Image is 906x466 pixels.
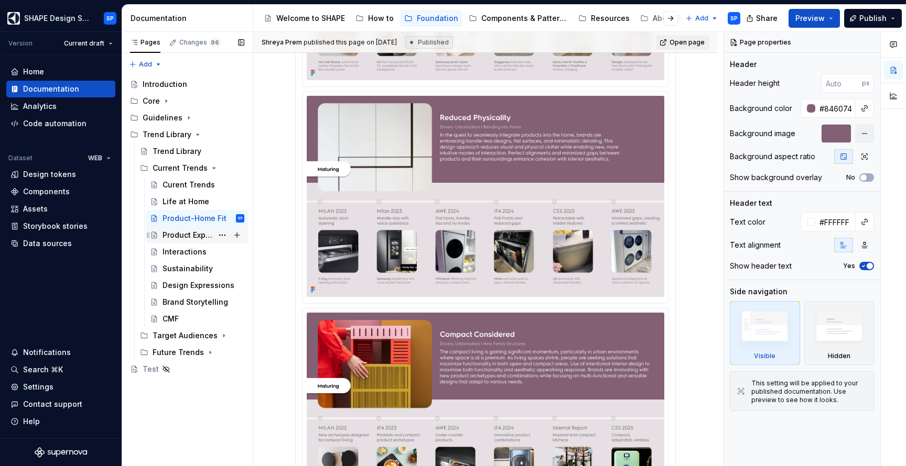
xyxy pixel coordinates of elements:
[730,286,788,297] div: Side navigation
[23,238,72,249] div: Data sources
[7,12,20,25] img: 1131f18f-9b94-42a4-847a-eabb54481545.png
[656,35,709,50] a: Open page
[754,352,775,360] div: Visible
[730,217,765,227] div: Text color
[146,176,249,193] a: Curent Trends
[6,361,115,378] button: Search ⌘K
[23,169,76,180] div: Design tokens
[136,160,249,176] div: Current Trends
[153,330,218,341] div: Target Audiences
[126,93,249,109] div: Core
[730,128,795,139] div: Background image
[136,344,249,361] div: Future Trends
[143,96,160,106] div: Core
[465,10,572,27] a: Components & Patterns
[23,221,88,231] div: Storybook stories
[23,416,40,427] div: Help
[143,364,159,374] div: Test
[126,76,249,93] a: Introduction
[23,118,87,129] div: Code automation
[260,10,349,27] a: Welcome to SHAPE
[276,13,345,24] div: Welcome to SHAPE
[6,183,115,200] a: Components
[6,98,115,115] a: Analytics
[789,9,840,28] button: Preview
[131,13,249,24] div: Documentation
[23,399,82,409] div: Contact support
[163,180,215,190] div: Curent Trends
[143,113,182,123] div: Guidelines
[136,327,249,344] div: Target Audiences
[751,379,867,404] div: This setting will be applied to your published documentation. Use preview to see how it looks.
[126,361,249,378] a: Test
[351,10,398,27] a: How to
[126,57,165,72] button: Add
[153,347,204,358] div: Future Trends
[153,146,201,157] div: Trend Library
[730,240,781,250] div: Text alignment
[843,262,855,270] label: Yes
[143,79,187,90] div: Introduction
[146,210,249,227] a: Product-Home FitSP
[238,213,243,224] div: SP
[815,213,856,231] input: Auto
[163,280,234,291] div: Design Expressions
[146,243,249,260] a: Interactions
[88,154,102,162] span: WEB
[400,10,462,27] a: Foundation
[730,198,772,208] div: Header text
[695,14,708,23] span: Add
[163,213,226,224] div: Product-Home Fit
[730,301,800,365] div: Visible
[368,13,394,24] div: How to
[24,13,91,24] div: SHAPE Design System
[574,10,634,27] a: Resources
[126,109,249,126] div: Guidelines
[6,115,115,132] a: Code automation
[6,218,115,235] a: Storybook stories
[6,63,115,80] a: Home
[23,84,79,94] div: Documentation
[730,261,792,271] div: Show header text
[126,126,249,143] div: Trend Library
[6,396,115,413] button: Contact support
[6,379,115,395] a: Settings
[6,166,115,183] a: Design tokens
[795,13,825,24] span: Preview
[23,347,71,358] div: Notifications
[130,38,160,47] div: Pages
[260,8,680,29] div: Page tree
[862,79,870,87] p: px
[822,74,862,93] input: Auto
[35,447,87,458] svg: Supernova Logo
[481,13,568,24] div: Components & Patterns
[730,78,780,88] div: Header height
[741,9,784,28] button: Share
[163,314,179,324] div: CMF
[2,7,120,29] button: SHAPE Design SystemSP
[859,13,887,24] span: Publish
[730,59,757,70] div: Header
[6,235,115,252] a: Data sources
[23,186,70,197] div: Components
[6,201,115,217] a: Assets
[262,38,302,46] span: Shreya Prem
[64,39,104,48] span: Current draft
[8,39,33,48] div: Version
[756,13,778,24] span: Share
[670,38,705,47] span: Open page
[146,310,249,327] a: CMF
[163,263,213,274] div: Sustainability
[136,143,249,160] a: Trend Library
[6,81,115,97] a: Documentation
[23,382,53,392] div: Settings
[139,60,152,69] span: Add
[730,14,738,23] div: SP
[23,204,48,214] div: Assets
[126,76,249,378] div: Page tree
[417,13,458,24] div: Foundation
[146,227,249,243] a: Product Experience
[146,193,249,210] a: Life at Home
[815,99,856,118] input: Auto
[163,230,213,240] div: Product Experience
